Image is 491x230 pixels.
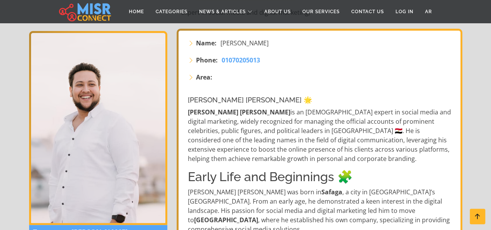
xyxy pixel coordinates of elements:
[188,107,453,163] p: is an [DEMOGRAPHIC_DATA] expert in social media and digital marketing, widely recognized for mana...
[297,4,345,19] a: Our Services
[29,31,167,225] img: Taha Farrag
[196,38,217,48] strong: Name:
[220,38,269,48] span: [PERSON_NAME]
[123,4,150,19] a: Home
[222,55,260,65] a: 01070205013
[222,56,260,64] span: 01070205013
[193,4,259,19] a: News & Articles
[259,4,297,19] a: About Us
[150,4,193,19] a: Categories
[196,55,218,65] strong: Phone:
[390,4,419,19] a: Log in
[419,4,438,19] a: AR
[196,73,212,82] strong: Area:
[188,96,453,104] h1: [PERSON_NAME] [PERSON_NAME] 🌟
[321,188,342,196] strong: Safaga
[59,2,111,21] img: main.misr_connect
[345,4,390,19] a: Contact Us
[188,108,290,116] strong: [PERSON_NAME] [PERSON_NAME]
[199,8,246,15] span: News & Articles
[188,169,453,184] h2: Early Life and Beginnings 🧩
[194,216,258,224] strong: [GEOGRAPHIC_DATA]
